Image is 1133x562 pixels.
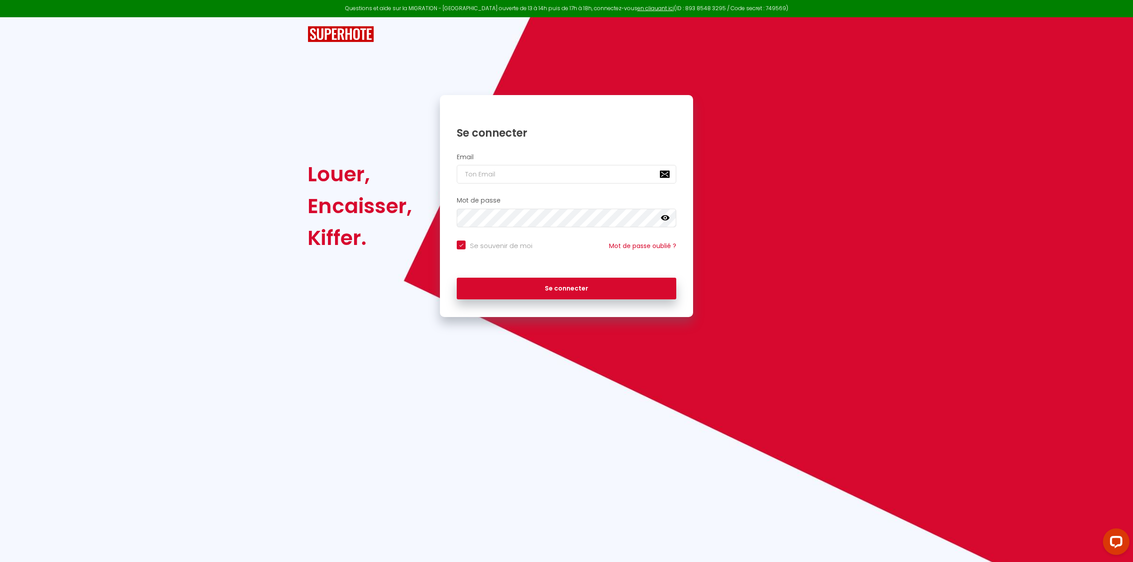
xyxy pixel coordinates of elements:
h2: Mot de passe [457,197,676,204]
div: Louer, [308,158,412,190]
input: Ton Email [457,165,676,184]
h1: Se connecter [457,126,676,140]
a: en cliquant ici [637,4,674,12]
h2: Email [457,153,676,161]
div: Kiffer. [308,222,412,254]
button: Se connecter [457,278,676,300]
a: Mot de passe oublié ? [609,241,676,250]
iframe: LiveChat chat widget [1096,525,1133,562]
img: SuperHote logo [308,26,374,42]
div: Encaisser, [308,190,412,222]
